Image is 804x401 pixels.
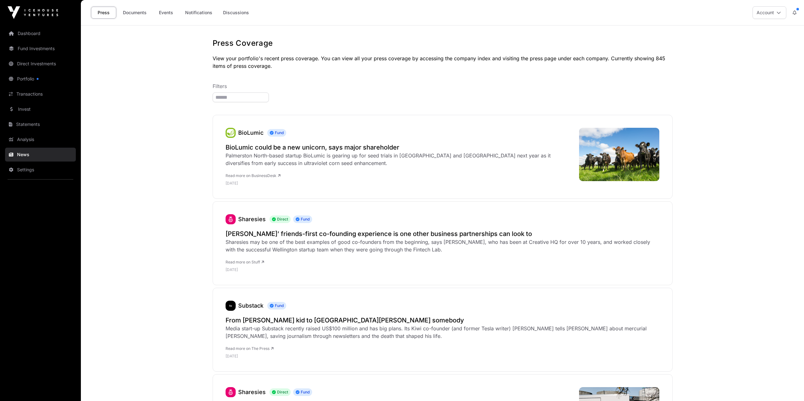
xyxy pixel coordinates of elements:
[293,388,312,396] span: Fund
[269,215,291,223] span: Direct
[226,267,660,272] p: [DATE]
[238,129,263,136] a: BioLumic
[226,143,573,152] a: BioLumic could be a new unicorn, says major shareholder
[226,354,660,359] p: [DATE]
[226,325,660,340] div: Media start-up Substack recently raised US$100 million and has big plans. Its Kiwi co-founder (an...
[226,229,660,238] a: [PERSON_NAME]’ friends-first co-founding experience is one other business partnerships can look to
[226,181,573,186] p: [DATE]
[181,7,216,19] a: Notifications
[226,152,573,167] div: Palmerston North-based startup BioLumic is gearing up for seed trials in [GEOGRAPHIC_DATA] and [G...
[5,148,76,162] a: News
[5,163,76,177] a: Settings
[5,87,76,101] a: Transactions
[772,371,804,401] iframe: Chat Widget
[226,346,274,351] a: Read more on The Press
[91,7,116,19] a: Press
[226,214,236,224] a: Sharesies
[5,133,76,146] a: Analysis
[219,7,253,19] a: Discussions
[119,7,151,19] a: Documents
[226,238,660,253] div: Sharesies may be one of the best examples of good co-founders from the beginning, says [PERSON_NA...
[238,302,263,309] a: Substack
[226,301,236,311] img: substack435.png
[293,215,312,223] span: Fund
[5,42,76,56] a: Fund Investments
[5,27,76,40] a: Dashboard
[213,55,673,70] p: View your portfolio's recent press coverage. You can view all your press coverage by accessing th...
[5,117,76,131] a: Statements
[753,6,786,19] button: Account
[226,316,660,325] a: From [PERSON_NAME] kid to [GEOGRAPHIC_DATA][PERSON_NAME] somebody
[226,128,236,138] a: BioLumic
[5,57,76,71] a: Direct Investments
[8,6,58,19] img: Icehouse Ventures Logo
[238,216,266,222] a: Sharesies
[213,82,673,90] p: Filters
[226,387,236,397] img: sharesies_logo.jpeg
[213,38,673,48] h1: Press Coverage
[267,129,286,137] span: Fund
[226,260,264,264] a: Read more on Stuff
[226,301,236,311] a: Substack
[5,72,76,86] a: Portfolio
[226,387,236,397] a: Sharesies
[226,173,281,178] a: Read more on BusinessDesk
[226,214,236,224] img: sharesies_logo.jpeg
[238,389,266,395] a: Sharesies
[579,128,660,181] img: Landscape-shot-of-cows-of-farm-L.jpg
[153,7,178,19] a: Events
[267,302,286,310] span: Fund
[269,388,291,396] span: Direct
[5,102,76,116] a: Invest
[226,128,236,138] img: 0_ooS1bY_400x400.png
